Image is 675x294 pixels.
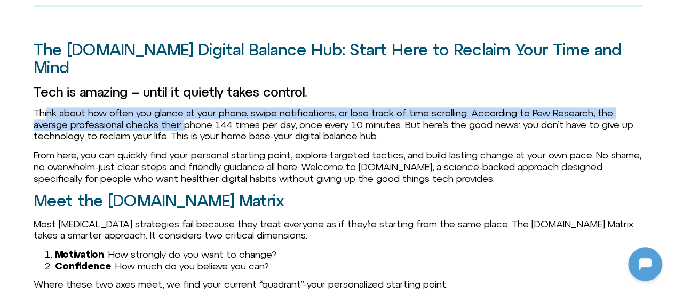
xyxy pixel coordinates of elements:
p: From here, you can quickly find your personal starting point, explore targeted tactics, and build... [34,149,642,184]
strong: Motivation [55,249,104,260]
li: : How much do you believe you can? [55,260,642,272]
p: Most [MEDICAL_DATA] strategies fail because they treat everyone as if they’re starting from the s... [34,218,642,241]
h2: The [DOMAIN_NAME] Digital Balance Hub: Start Here to Reclaim Your Time and Mind [34,41,642,76]
h3: Tech is amazing – until it quietly takes control. [34,85,642,99]
iframe: Botpress [628,247,662,281]
strong: Confidence [55,260,111,272]
p: Think about how often you glance at your phone, swipe notifications, or lose track of time scroll... [34,107,642,142]
li: : How strongly do you want to change? [55,249,642,260]
p: Where these two axes meet, we find your current “quadrant”-your personalized starting point: [34,278,642,290]
h2: Meet the [DOMAIN_NAME] Matrix [34,192,642,210]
